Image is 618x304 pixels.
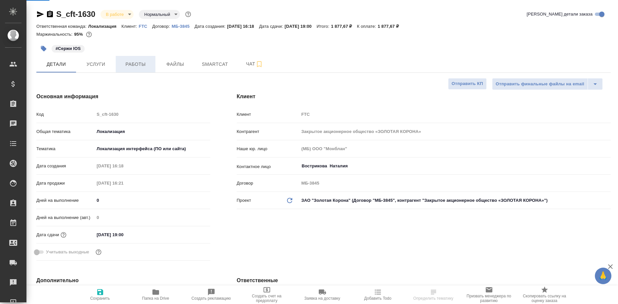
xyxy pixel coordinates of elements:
p: Маржинальность: [36,32,74,37]
p: Клиент: [121,24,139,29]
span: Услуги [80,60,112,68]
button: Добавить тэг [36,41,51,56]
span: Создать счет на предоплату [243,294,291,303]
button: Доп статусы указывают на важность/срочность заказа [184,10,192,19]
p: Проект [237,197,251,204]
p: МБ-3845 [172,24,194,29]
a: FTC [139,23,152,29]
input: Пустое поле [94,178,152,188]
p: [DATE] 16:18 [227,24,259,29]
p: 1 877,67 ₽ [378,24,404,29]
button: 0.00 EUR; 71.32 RUB; [85,30,93,39]
span: Призвать менеджера по развитию [465,294,513,303]
div: В работе [101,10,134,19]
button: В работе [104,12,126,17]
span: Создать рекламацию [191,296,231,301]
p: Код [36,111,94,118]
span: Заявка на доставку [304,296,340,301]
p: Локализация [88,24,122,29]
span: Добавить Todo [364,296,391,301]
button: Скопировать ссылку для ЯМессенджера [36,10,44,18]
p: Дней на выполнение (авт.) [36,214,94,221]
span: Сохранить [90,296,110,301]
h4: Клиент [237,93,611,101]
span: Чат [239,60,270,68]
p: Договор: [152,24,172,29]
h4: Дополнительно [36,277,210,284]
p: Итого: [316,24,331,29]
span: Сержи IOS [51,45,85,51]
input: ✎ Введи что-нибудь [94,230,152,239]
h4: Ответственные [237,277,611,284]
p: #Сержи IOS [56,45,81,52]
button: Скопировать ссылку [46,10,54,18]
button: Добавить Todo [350,285,406,304]
span: Детали [40,60,72,68]
p: Дата сдачи [36,232,59,238]
p: [DATE] 19:00 [285,24,317,29]
span: Папка на Drive [142,296,169,301]
a: S_cft-1630 [56,10,95,19]
button: Сохранить [72,285,128,304]
p: Дата сдачи: [259,24,284,29]
span: Работы [120,60,151,68]
button: Призвать менеджера по развитию [461,285,517,304]
button: Отправить КП [448,78,487,90]
p: Дней на выполнение [36,197,94,204]
span: Отправить КП [452,80,483,88]
input: Пустое поле [299,127,611,136]
span: [PERSON_NAME] детали заказа [527,11,593,18]
span: Файлы [159,60,191,68]
div: В работе [139,10,180,19]
svg: Подписаться [255,60,263,68]
span: Определить тематику [413,296,453,301]
span: Smartcat [199,60,231,68]
button: Отправить финальные файлы на email [492,78,588,90]
button: Если добавить услуги и заполнить их объемом, то дата рассчитается автоматически [59,231,68,239]
p: Контактное лицо [237,163,299,170]
span: Отправить финальные файлы на email [496,80,584,88]
p: Дата продажи [36,180,94,187]
p: Ответственная команда: [36,24,88,29]
a: МБ-3845 [172,23,194,29]
p: 1 877,67 ₽ [331,24,357,29]
h4: Основная информация [36,93,210,101]
button: Создать рекламацию [184,285,239,304]
button: Создать счет на предоплату [239,285,295,304]
input: Пустое поле [94,213,210,222]
p: Клиент [237,111,299,118]
div: Локализация [94,126,210,137]
div: Локализация интерфейса (ПО или сайта) [94,143,210,154]
input: Пустое поле [94,109,210,119]
input: Пустое поле [94,161,152,171]
input: Пустое поле [299,109,611,119]
div: split button [492,78,603,90]
button: Заявка на доставку [295,285,350,304]
span: Скопировать ссылку на оценку заказа [521,294,568,303]
button: Выбери, если сб и вс нужно считать рабочими днями для выполнения заказа. [94,248,103,256]
p: Договор [237,180,299,187]
button: Определить тематику [406,285,461,304]
p: К оплате: [357,24,378,29]
p: FTC [139,24,152,29]
input: Пустое поле [299,144,611,153]
p: Тематика [36,146,94,152]
span: 🙏 [597,269,609,283]
button: Папка на Drive [128,285,184,304]
button: Скопировать ссылку на оценку заказа [517,285,572,304]
p: 95% [74,32,84,37]
input: ✎ Введи что-нибудь [94,195,210,205]
p: Контрагент [237,128,299,135]
button: Нормальный [142,12,172,17]
button: 🙏 [595,268,611,284]
p: Общая тематика [36,128,94,135]
p: Наше юр. лицо [237,146,299,152]
span: Учитывать выходные [46,249,89,255]
button: Open [607,165,608,167]
input: Пустое поле [299,178,611,188]
p: Дата создания: [194,24,227,29]
div: ЗАО "Золотая Корона" (Договор "МБ-3845", контрагент "Закрытое акционерное общество «ЗОЛОТАЯ КОРОН... [299,195,611,206]
p: Дата создания [36,163,94,169]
